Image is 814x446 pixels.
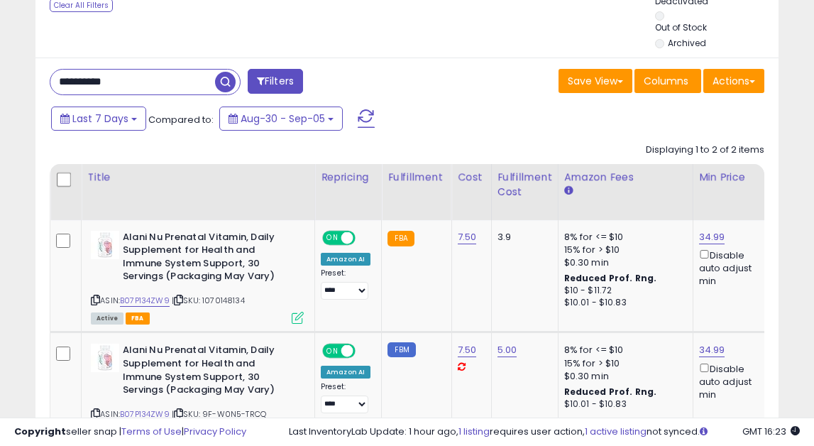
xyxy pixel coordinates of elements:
[321,366,370,379] div: Amazon AI
[91,344,119,372] img: 31BC1h2IRAL._SL40_.jpg
[219,107,343,131] button: Aug-30 - Sep-05
[564,170,687,185] div: Amazon Fees
[644,74,688,88] span: Columns
[91,312,123,325] span: All listings currently available for purchase on Amazon
[458,425,490,438] a: 1 listing
[387,231,414,246] small: FBA
[564,398,682,410] div: $10.01 - $10.83
[585,425,647,438] a: 1 active listing
[742,425,800,438] span: 2025-09-14 16:23 GMT
[387,170,445,185] div: Fulfillment
[289,425,800,439] div: Last InventoryLab Update: 1 hour ago, requires user action, not synced.
[321,268,370,300] div: Preset:
[458,170,485,185] div: Cost
[564,357,682,370] div: 15% for > $10
[14,425,66,438] strong: Copyright
[51,107,146,131] button: Last 7 Days
[564,386,657,398] b: Reduced Prof. Rng.
[634,69,701,93] button: Columns
[699,230,725,244] a: 34.99
[458,343,477,357] a: 7.50
[241,111,325,126] span: Aug-30 - Sep-05
[564,285,682,297] div: $10 - $11.72
[184,425,246,438] a: Privacy Policy
[126,312,150,325] span: FBA
[353,232,376,244] span: OFF
[646,143,764,157] div: Displaying 1 to 2 of 2 items
[321,253,370,266] div: Amazon AI
[699,170,772,185] div: Min Price
[497,343,517,357] a: 5.00
[248,69,303,94] button: Filters
[172,295,245,306] span: | SKU: 1070148134
[324,232,341,244] span: ON
[353,345,376,357] span: OFF
[497,170,552,200] div: Fulfillment Cost
[72,111,128,126] span: Last 7 Days
[91,231,304,323] div: ASIN:
[321,382,370,414] div: Preset:
[668,37,706,49] label: Archived
[703,69,764,93] button: Actions
[123,344,295,400] b: Alani Nu Prenatal Vitamin, Daily Supplement for Health and Immune System Support, 30 Servings (Pa...
[564,185,573,197] small: Amazon Fees.
[321,170,375,185] div: Repricing
[458,230,477,244] a: 7.50
[699,343,725,357] a: 34.99
[564,370,682,383] div: $0.30 min
[91,231,119,259] img: 31BC1h2IRAL._SL40_.jpg
[387,342,415,357] small: FBM
[699,361,767,402] div: Disable auto adjust min
[497,231,547,244] div: 3.9
[14,425,246,439] div: seller snap | |
[655,21,707,33] label: Out of Stock
[564,256,682,269] div: $0.30 min
[564,297,682,309] div: $10.01 - $10.83
[564,272,657,284] b: Reduced Prof. Rng.
[564,231,682,244] div: 8% for <= $10
[87,170,309,185] div: Title
[324,345,341,357] span: ON
[564,244,682,256] div: 15% for > $10
[123,231,295,287] b: Alani Nu Prenatal Vitamin, Daily Supplement for Health and Immune System Support, 30 Servings (Pa...
[564,344,682,357] div: 8% for <= $10
[699,247,767,288] div: Disable auto adjust min
[148,113,214,126] span: Compared to:
[559,69,632,93] button: Save View
[120,295,170,307] a: B07P134ZW9
[121,425,182,438] a: Terms of Use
